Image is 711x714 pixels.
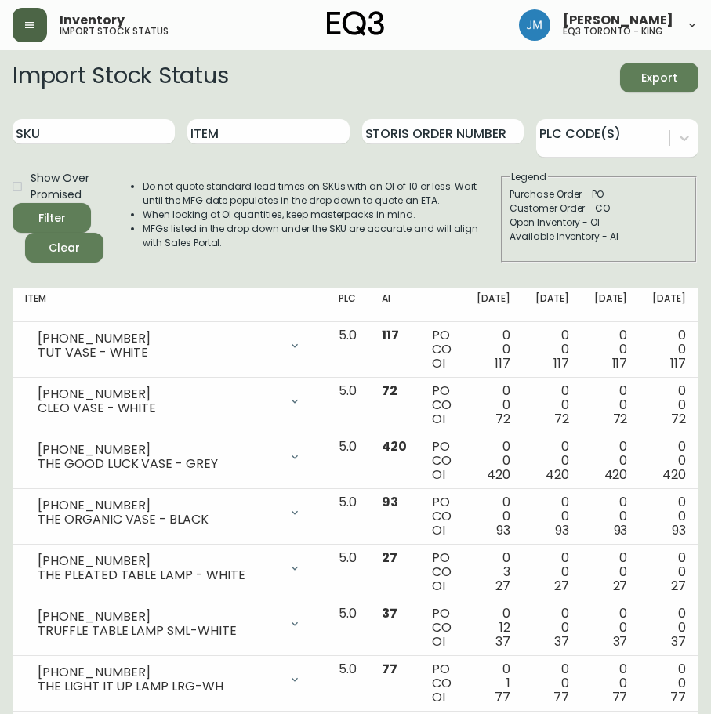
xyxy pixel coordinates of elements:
[535,328,569,371] div: 0 0
[612,354,628,372] span: 117
[38,238,91,258] span: Clear
[464,288,523,322] th: [DATE]
[613,632,628,651] span: 37
[594,495,628,538] div: 0 0
[495,410,510,428] span: 72
[369,288,419,322] th: AI
[432,495,452,538] div: PO CO
[382,326,399,344] span: 117
[477,551,510,593] div: 0 3
[546,466,569,484] span: 420
[143,208,499,222] li: When looking at OI quantities, keep masterpacks in mind.
[38,665,279,680] div: [PHONE_NUMBER]
[13,203,91,233] button: Filter
[553,354,569,372] span: 117
[31,170,99,203] span: Show Over Promised
[25,233,103,263] button: Clear
[143,179,499,208] li: Do not quote standard lead times on SKUs with an OI of 10 or less. Wait until the MFG date popula...
[432,328,452,371] div: PO CO
[594,440,628,482] div: 0 0
[604,466,628,484] span: 420
[25,662,314,697] div: [PHONE_NUMBER]THE LIGHT IT UP LAMP LRG-WH
[477,495,510,538] div: 0 0
[652,384,686,426] div: 0 0
[38,554,279,568] div: [PHONE_NUMBER]
[582,288,640,322] th: [DATE]
[594,607,628,649] div: 0 0
[38,332,279,346] div: [PHONE_NUMBER]
[535,607,569,649] div: 0 0
[640,288,698,322] th: [DATE]
[496,521,510,539] span: 93
[382,437,407,455] span: 420
[554,410,569,428] span: 72
[652,440,686,482] div: 0 0
[38,568,279,582] div: THE PLEATED TABLE LAMP - WHITE
[652,662,686,705] div: 0 0
[432,440,452,482] div: PO CO
[563,27,663,36] h5: eq3 toronto - king
[38,498,279,513] div: [PHONE_NUMBER]
[326,489,369,545] td: 5.0
[38,610,279,624] div: [PHONE_NUMBER]
[535,495,569,538] div: 0 0
[620,63,698,92] button: Export
[326,545,369,600] td: 5.0
[670,354,686,372] span: 117
[510,187,688,201] div: Purchase Order - PO
[432,354,445,372] span: OI
[594,384,628,426] div: 0 0
[672,521,686,539] span: 93
[143,222,499,250] li: MFGs listed in the drop down under the SKU are accurate and will align with Sales Portal.
[327,11,385,36] img: logo
[495,632,510,651] span: 37
[432,632,445,651] span: OI
[432,466,445,484] span: OI
[60,27,169,36] h5: import stock status
[671,632,686,651] span: 37
[326,600,369,656] td: 5.0
[652,607,686,649] div: 0 0
[612,688,628,706] span: 77
[25,551,314,585] div: [PHONE_NUMBER]THE PLEATED TABLE LAMP - WHITE
[13,63,228,92] h2: Import Stock Status
[553,688,569,706] span: 77
[523,288,582,322] th: [DATE]
[382,549,397,567] span: 27
[326,322,369,378] td: 5.0
[38,346,279,360] div: TUT VASE - WHITE
[662,466,686,484] span: 420
[382,660,397,678] span: 77
[652,551,686,593] div: 0 0
[38,513,279,527] div: THE ORGANIC VASE - BLACK
[25,440,314,474] div: [PHONE_NUMBER]THE GOOD LUCK VASE - GREY
[25,384,314,419] div: [PHONE_NUMBER]CLEO VASE - WHITE
[535,384,569,426] div: 0 0
[432,688,445,706] span: OI
[594,328,628,371] div: 0 0
[432,551,452,593] div: PO CO
[495,688,510,706] span: 77
[671,577,686,595] span: 27
[432,410,445,428] span: OI
[38,387,279,401] div: [PHONE_NUMBER]
[495,577,510,595] span: 27
[25,495,314,530] div: [PHONE_NUMBER]THE ORGANIC VASE - BLACK
[477,662,510,705] div: 0 1
[477,607,510,649] div: 0 12
[13,288,326,322] th: Item
[38,624,279,638] div: TRUFFLE TABLE LAMP SML-WHITE
[432,662,452,705] div: PO CO
[633,68,686,88] span: Export
[510,230,688,244] div: Available Inventory - AI
[25,607,314,641] div: [PHONE_NUMBER]TRUFFLE TABLE LAMP SML-WHITE
[432,384,452,426] div: PO CO
[563,14,673,27] span: [PERSON_NAME]
[495,354,510,372] span: 117
[670,688,686,706] span: 77
[519,9,550,41] img: b88646003a19a9f750de19192e969c24
[652,328,686,371] div: 0 0
[60,14,125,27] span: Inventory
[614,521,628,539] span: 93
[38,457,279,471] div: THE GOOD LUCK VASE - GREY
